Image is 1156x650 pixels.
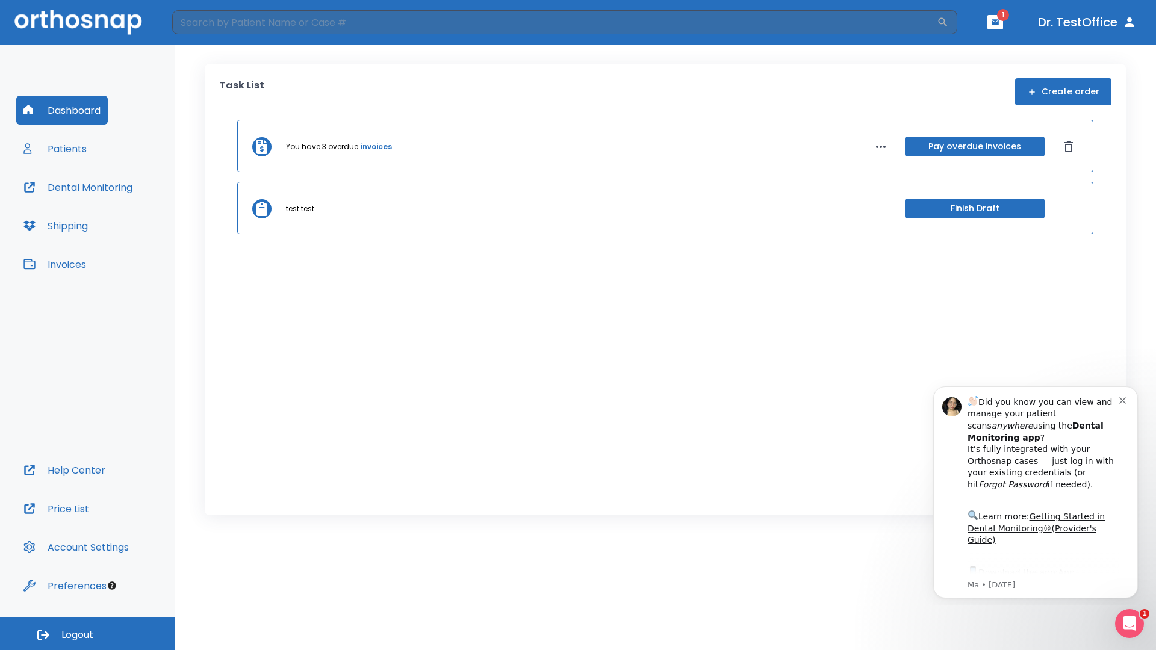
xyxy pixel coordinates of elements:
[1115,609,1144,638] iframe: Intercom live chat
[361,141,392,152] a: invoices
[905,199,1045,218] button: Finish Draft
[286,141,358,152] p: You have 3 overdue
[286,203,314,214] p: test test
[52,192,160,214] a: App Store
[16,250,93,279] button: Invoices
[1059,137,1078,156] button: Dismiss
[915,376,1156,605] iframe: Intercom notifications message
[204,19,214,28] button: Dismiss notification
[16,571,114,600] button: Preferences
[1033,11,1142,33] button: Dr. TestOffice
[905,137,1045,156] button: Pay overdue invoices
[16,211,95,240] button: Shipping
[16,494,96,523] button: Price List
[14,10,142,34] img: Orthosnap
[219,78,264,105] p: Task List
[16,533,136,562] button: Account Settings
[107,580,117,591] div: Tooltip anchor
[16,173,140,202] button: Dental Monitoring
[997,9,1009,21] span: 1
[61,628,93,642] span: Logout
[52,204,204,215] p: Message from Ma, sent 4w ago
[16,96,108,125] button: Dashboard
[16,456,113,484] button: Help Center
[52,189,204,250] div: Download the app: | ​ Let us know if you need help getting started!
[16,134,94,163] button: Patients
[172,10,937,34] input: Search by Patient Name or Case #
[1140,609,1149,619] span: 1
[1015,78,1111,105] button: Create order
